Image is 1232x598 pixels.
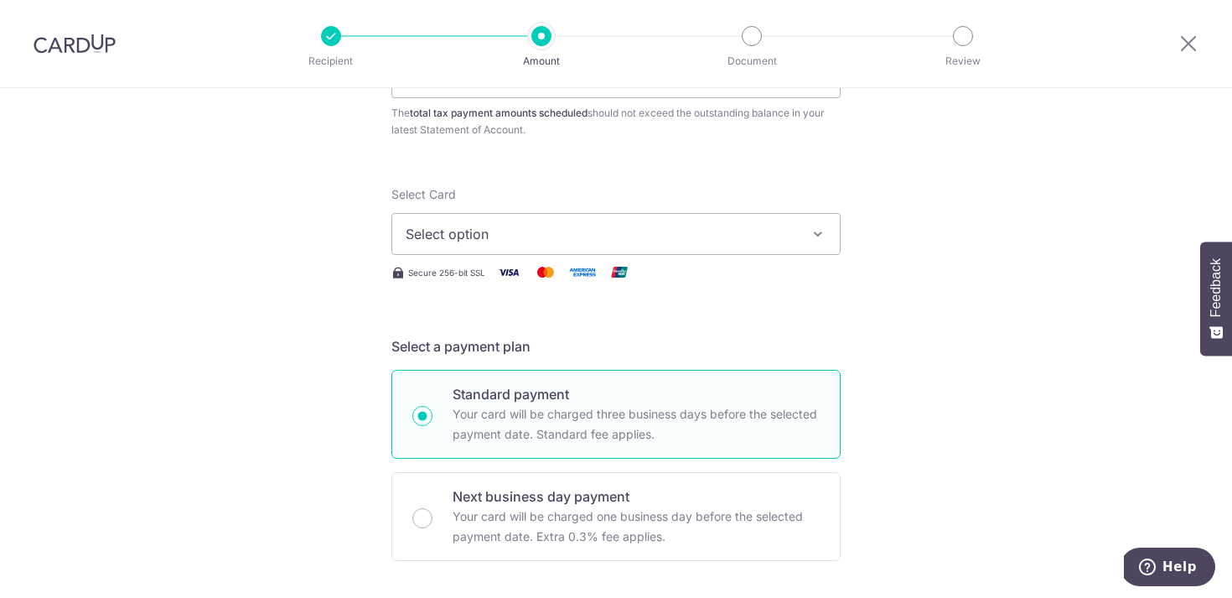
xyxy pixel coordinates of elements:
p: Amount [479,53,603,70]
span: Feedback [1209,258,1224,317]
h5: Select a payment plan [391,336,841,356]
img: CardUp [34,34,116,54]
img: Mastercard [529,262,562,283]
button: Select option [391,213,841,255]
p: Standard payment [453,384,820,404]
p: Recipient [269,53,393,70]
p: Document [690,53,814,70]
span: translation missing: en.payables.payment_networks.credit_card.summary.labels.select_card [391,187,456,201]
p: Your card will be charged one business day before the selected payment date. Extra 0.3% fee applies. [453,507,820,547]
img: Visa [492,262,525,283]
button: Feedback - Show survey [1200,242,1232,356]
span: Select option [406,224,796,244]
p: Review [901,53,1025,70]
p: Next business day payment [453,486,820,507]
div: The should not exceed the outstanding balance in your latest Statement of Account. [391,105,841,138]
img: American Express [566,262,599,283]
img: Union Pay [603,262,636,283]
span: Secure 256-bit SSL [408,266,485,279]
iframe: Opens a widget where you can find more information [1124,548,1215,590]
b: total tax payment amounts scheduled [410,107,588,119]
p: Your card will be charged three business days before the selected payment date. Standard fee appl... [453,404,820,445]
